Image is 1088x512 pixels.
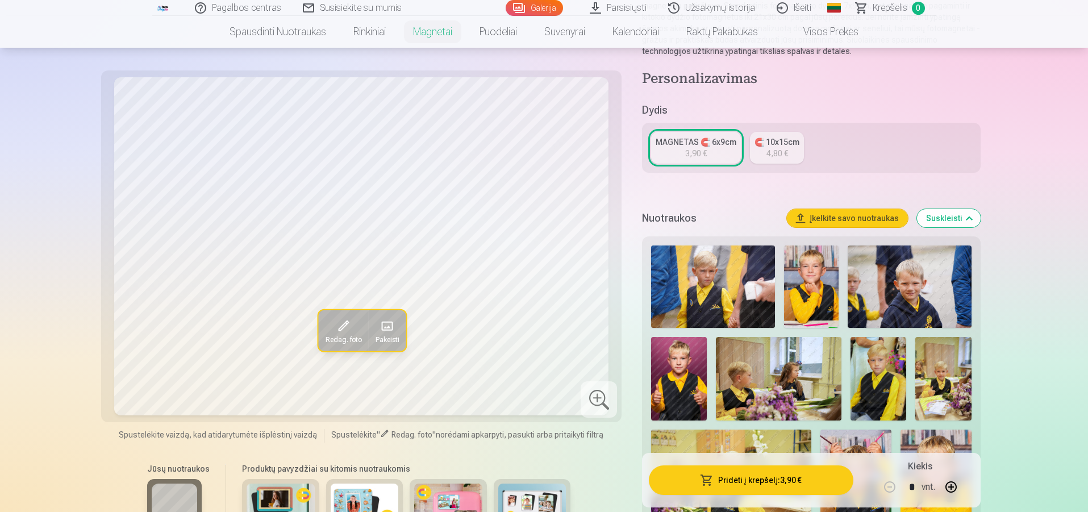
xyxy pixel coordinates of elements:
[436,430,603,439] span: norėdami apkarpyti, pasukti arba pritaikyti filtrą
[917,209,981,227] button: Suskleisti
[374,335,398,344] span: Pakeisti
[368,310,405,351] button: Pakeisti
[399,16,466,48] a: Magnetai
[787,209,908,227] button: Įkelkite savo nuotraukas
[147,463,210,474] h6: Jūsų nuotraukos
[432,430,436,439] span: "
[922,473,935,501] div: vnt.
[642,210,777,226] h5: Nuotraukos
[642,102,980,118] h5: Dydis
[673,16,772,48] a: Raktų pakabukas
[340,16,399,48] a: Rinkiniai
[531,16,599,48] a: Suvenyrai
[873,1,907,15] span: Krepšelis
[466,16,531,48] a: Puodeliai
[766,148,788,159] div: 4,80 €
[237,463,575,474] h6: Produktų pavyzdžiai su kitomis nuotraukomis
[750,132,804,164] a: 🧲 10x15cm4,80 €
[912,2,925,15] span: 0
[157,5,169,11] img: /fa2
[216,16,340,48] a: Spausdinti nuotraukas
[599,16,673,48] a: Kalendoriai
[318,310,368,351] button: Redag. foto
[324,335,361,344] span: Redag. foto
[119,429,317,440] span: Spustelėkite vaizdą, kad atidarytumėte išplėstinį vaizdą
[754,136,799,148] div: 🧲 10x15cm
[772,16,872,48] a: Visos prekės
[685,148,707,159] div: 3,90 €
[391,430,432,439] span: Redag. foto
[331,430,377,439] span: Spustelėkite
[642,70,980,89] h4: Personalizavimas
[649,465,853,495] button: Pridėti į krepšelį:3,90 €
[656,136,736,148] div: MAGNETAS 🧲 6x9cm
[651,132,741,164] a: MAGNETAS 🧲 6x9cm3,90 €
[377,430,380,439] span: "
[908,460,932,473] h5: Kiekis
